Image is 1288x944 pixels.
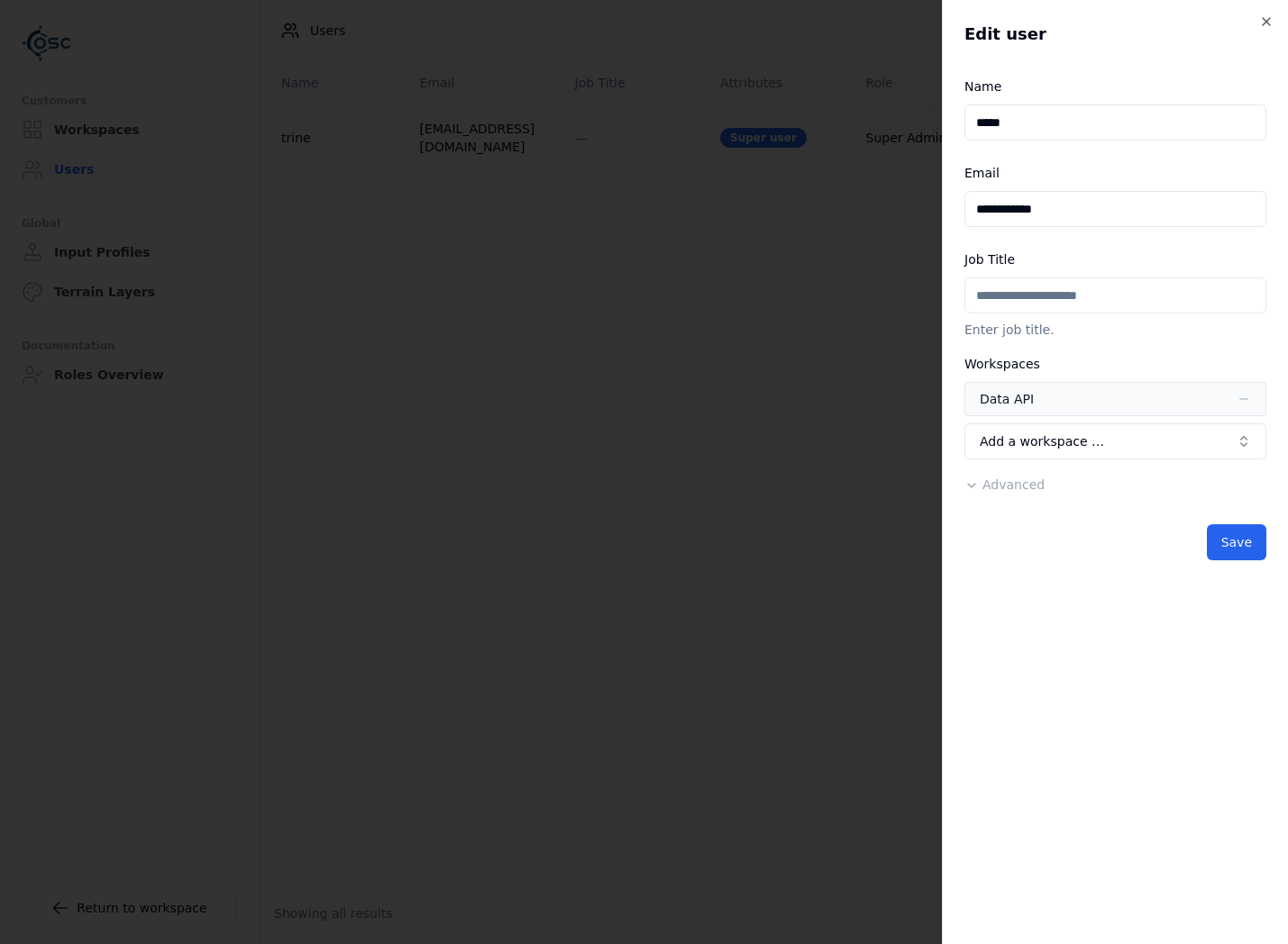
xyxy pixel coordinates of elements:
[964,252,1015,267] label: Job Title
[964,22,1266,47] h2: Edit user
[964,476,1045,494] button: Advanced
[964,166,1000,180] label: Email
[980,390,1034,408] div: Data API
[964,357,1040,371] label: Workspaces
[980,432,1104,450] span: Add a workspace …
[982,477,1045,492] span: Advanced
[964,321,1266,339] p: Enter job title.
[1207,524,1266,560] button: Save
[964,79,1001,94] label: Name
